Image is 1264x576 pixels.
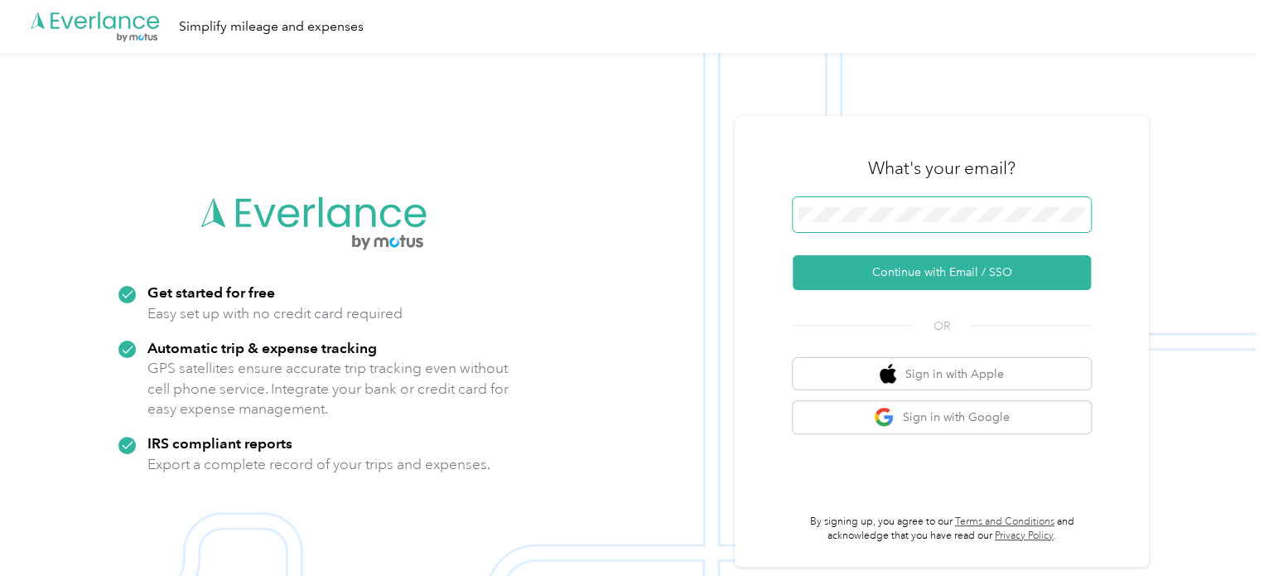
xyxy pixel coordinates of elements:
[868,157,1016,180] h3: What's your email?
[874,407,895,428] img: google logo
[147,434,292,452] strong: IRS compliant reports
[179,17,364,37] div: Simplify mileage and expenses
[147,339,377,356] strong: Automatic trip & expense tracking
[793,358,1091,390] button: apple logoSign in with Apple
[793,401,1091,433] button: google logoSign in with Google
[147,454,490,475] p: Export a complete record of your trips and expenses.
[955,515,1054,528] a: Terms and Conditions
[913,317,971,335] span: OR
[995,530,1054,542] a: Privacy Policy
[793,515,1091,544] p: By signing up, you agree to our and acknowledge that you have read our .
[793,255,1091,290] button: Continue with Email / SSO
[147,303,403,324] p: Easy set up with no credit card required
[147,283,275,301] strong: Get started for free
[147,358,509,419] p: GPS satellites ensure accurate trip tracking even without cell phone service. Integrate your bank...
[880,364,896,385] img: apple logo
